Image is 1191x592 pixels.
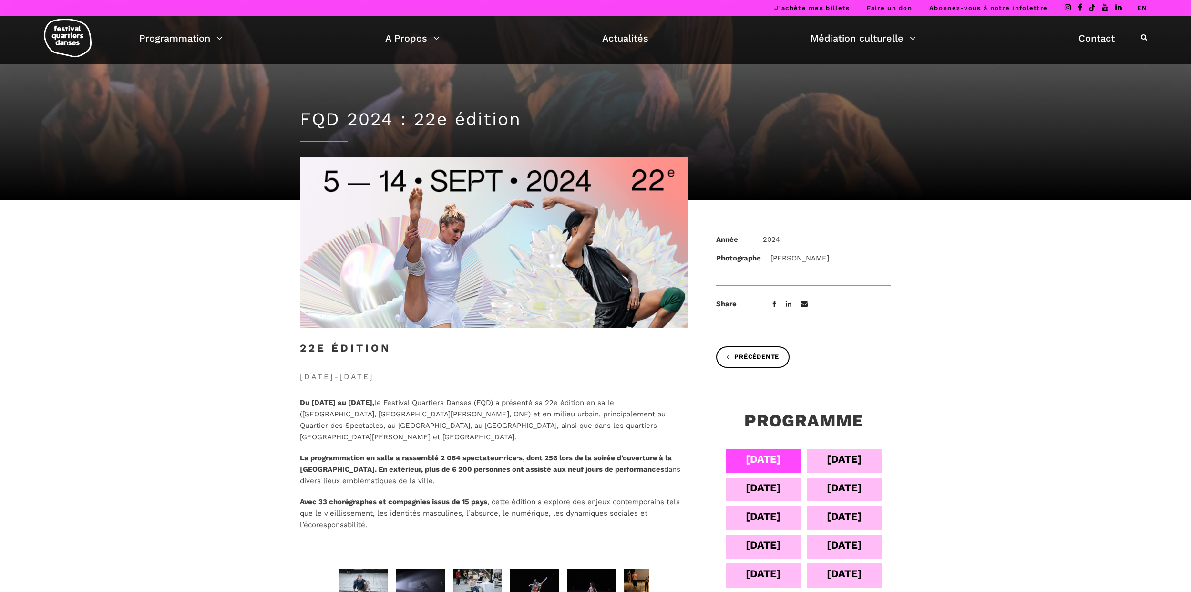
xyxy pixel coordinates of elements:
[929,4,1047,11] a: Abonnez-vous à notre infolettre
[300,398,374,407] strong: Du [DATE] au [DATE],
[300,371,688,383] span: [DATE]-[DATE]
[763,235,780,244] span: 2024
[716,298,753,310] span: Share
[727,352,779,362] span: PRÉCÉDENTE
[827,565,862,582] div: [DATE]
[746,508,781,525] div: [DATE]
[827,479,862,496] div: [DATE]
[300,452,688,487] p: dans divers lieux emblématiques de la ville.
[746,537,781,553] div: [DATE]
[385,30,440,46] a: A Propos
[867,4,912,11] a: Faire un don
[774,4,850,11] a: J’achète mes billets
[746,451,781,467] div: [DATE]
[300,342,391,366] h4: 22e édition
[744,411,863,435] h3: PROGRAMME
[139,30,223,46] a: Programmation
[300,109,891,130] h1: FQD 2024 : 22e édition
[716,234,753,245] span: Année
[300,496,688,530] p: , cette édition a exploré des enjeux contemporains tels que le vieillissement, les identités masc...
[602,30,648,46] a: Actualités
[746,565,781,582] div: [DATE]
[811,30,916,46] a: Médiation culturelle
[716,346,790,368] a: PRÉCÉDENTE
[827,537,862,553] div: [DATE]
[746,479,781,496] div: [DATE]
[44,19,92,57] img: logo-fqd-med
[300,397,688,443] p: le Festival Quartiers Danses (FQD) a présenté sa 22e édition en salle ([GEOGRAPHIC_DATA], [GEOGRA...
[827,451,862,467] div: [DATE]
[300,498,487,506] strong: Avec 33 chorégraphes et compagnies issus de 15 pays
[300,454,672,474] strong: La programmation en salle a rassemblé 2 064 spectateur·rice·s, dont 256 lors de la soirée d’ouver...
[1078,30,1115,46] a: Contact
[716,252,761,264] span: Photographe
[827,508,862,525] div: [DATE]
[770,254,829,262] span: [PERSON_NAME]
[1137,4,1147,11] a: EN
